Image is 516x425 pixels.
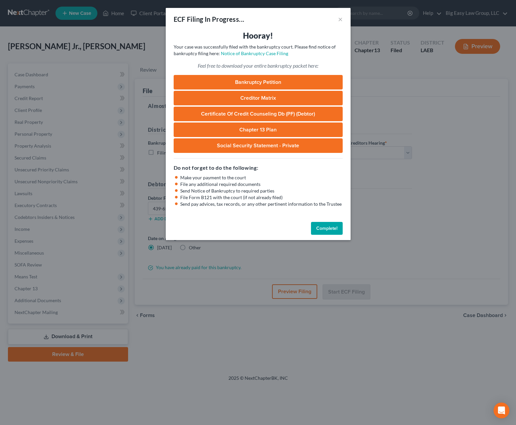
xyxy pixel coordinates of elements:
[221,51,288,56] a: Notice of Bankruptcy Case Filing
[180,174,343,181] li: Make your payment to the court
[174,107,343,121] a: Certificate of Credit Counseling Db (PF) (Debtor)
[174,91,343,105] a: Creditor Matrix
[174,75,343,89] a: Bankruptcy Petition
[174,44,336,56] span: Your case was successfully filed with the bankruptcy court. Please find notice of bankruptcy fili...
[174,123,343,137] a: Chapter 13 Plan
[494,403,509,418] div: Open Intercom Messenger
[174,30,343,41] h3: Hooray!
[180,181,343,188] li: File any additional required documents
[311,222,343,235] button: Complete!
[174,62,343,70] p: Feel free to download your entire bankruptcy packet here:
[180,188,343,194] li: Send Notice of Bankruptcy to required parties
[338,15,343,23] button: ×
[174,138,343,153] a: Social Security Statement - Private
[174,15,245,24] div: ECF Filing In Progress...
[180,194,343,201] li: File Form B121 with the court (if not already filed)
[174,164,343,172] h5: Do not forget to do the following:
[180,201,343,207] li: Send pay advices, tax records, or any other pertinent information to the Trustee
